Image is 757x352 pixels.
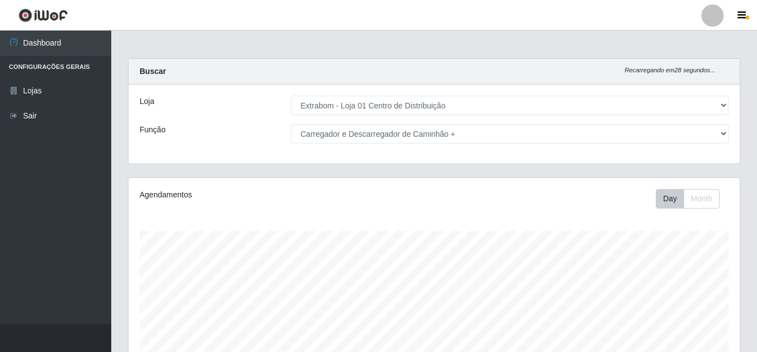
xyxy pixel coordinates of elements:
[140,124,166,136] label: Função
[140,67,166,76] strong: Buscar
[18,8,68,22] img: CoreUI Logo
[656,189,729,209] div: Toolbar with button groups
[140,189,375,201] div: Agendamentos
[656,189,684,209] button: Day
[656,189,720,209] div: First group
[684,189,720,209] button: Month
[625,67,715,73] i: Recarregando em 28 segundos...
[140,96,154,107] label: Loja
